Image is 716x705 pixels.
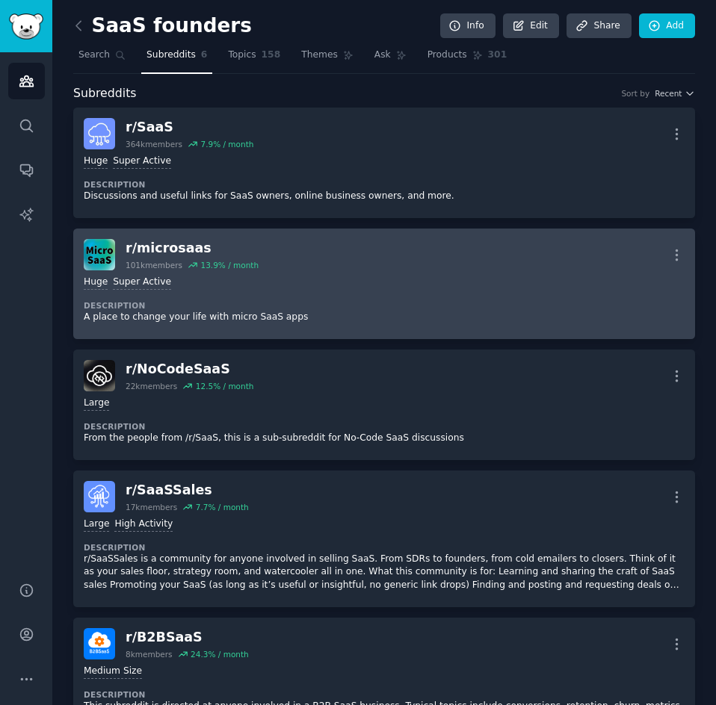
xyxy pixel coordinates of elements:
button: Recent [655,88,695,99]
div: r/ B2BSaaS [126,628,249,647]
div: 7.9 % / month [200,139,253,149]
a: Themes [296,43,359,74]
span: 301 [488,49,507,62]
div: High Activity [114,518,173,532]
div: Super Active [113,276,171,290]
div: 8k members [126,649,173,659]
img: NoCodeSaaS [84,360,115,391]
div: Medium Size [84,665,142,679]
a: SaaSr/SaaS364kmembers7.9% / monthHugeSuper ActiveDescriptionDiscussions and useful links for SaaS... [73,108,695,218]
a: Edit [503,13,559,39]
a: Topics158 [223,43,286,74]
div: 13.9 % / month [200,260,259,270]
div: 24.3 % / month [191,649,249,659]
a: Add [639,13,695,39]
span: Subreddits [73,84,137,103]
p: A place to change your life with micro SaaS apps [84,311,685,324]
div: Super Active [113,155,171,169]
img: SaaSSales [84,481,115,512]
a: Ask [369,43,412,74]
div: 22k members [126,381,177,391]
div: r/ NoCodeSaaS [126,360,253,379]
span: Recent [655,88,682,99]
dt: Description [84,542,685,553]
span: 158 [262,49,281,62]
dt: Description [84,421,685,432]
dt: Description [84,689,685,700]
div: Large [84,397,109,411]
span: 6 [201,49,208,62]
a: NoCodeSaaSr/NoCodeSaaS22kmembers12.5% / monthLargeDescriptionFrom the people from /r/SaaS, this i... [73,350,695,460]
span: Themes [301,49,338,62]
div: Huge [84,155,108,169]
div: r/ SaaSSales [126,481,249,500]
a: microsaasr/microsaas101kmembers13.9% / monthHugeSuper ActiveDescriptionA place to change your lif... [73,229,695,339]
div: r/ microsaas [126,239,259,258]
div: r/ SaaS [126,118,253,137]
p: From the people from /r/SaaS, this is a sub-subreddit for No-Code SaaS discussions [84,432,685,445]
div: 101k members [126,260,182,270]
a: Info [440,13,496,39]
div: 17k members [126,502,177,512]
span: Topics [228,49,256,62]
p: r/SaaSSales is a community for anyone involved in selling SaaS. From SDRs to founders, from cold ... [84,553,685,592]
span: Ask [374,49,391,62]
img: GummySearch logo [9,13,43,40]
span: Search [78,49,110,62]
dt: Description [84,300,685,311]
a: SaaSSalesr/SaaSSales17kmembers7.7% / monthLargeHigh ActivityDescriptionr/SaaSSales is a community... [73,470,695,607]
h2: SaaS founders [73,14,252,38]
p: Discussions and useful links for SaaS owners, online business owners, and more. [84,190,685,203]
dt: Description [84,179,685,190]
img: SaaS [84,118,115,149]
div: Sort by [621,88,649,99]
div: Huge [84,276,108,290]
span: Products [428,49,467,62]
div: 364k members [126,139,182,149]
div: Large [84,518,109,532]
div: 12.5 % / month [196,381,254,391]
a: Subreddits6 [141,43,212,74]
a: Share [567,13,631,39]
img: microsaas [84,239,115,270]
span: Subreddits [146,49,196,62]
img: B2BSaaS [84,628,115,659]
div: 7.7 % / month [196,502,249,512]
a: Products301 [422,43,512,74]
a: Search [73,43,131,74]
